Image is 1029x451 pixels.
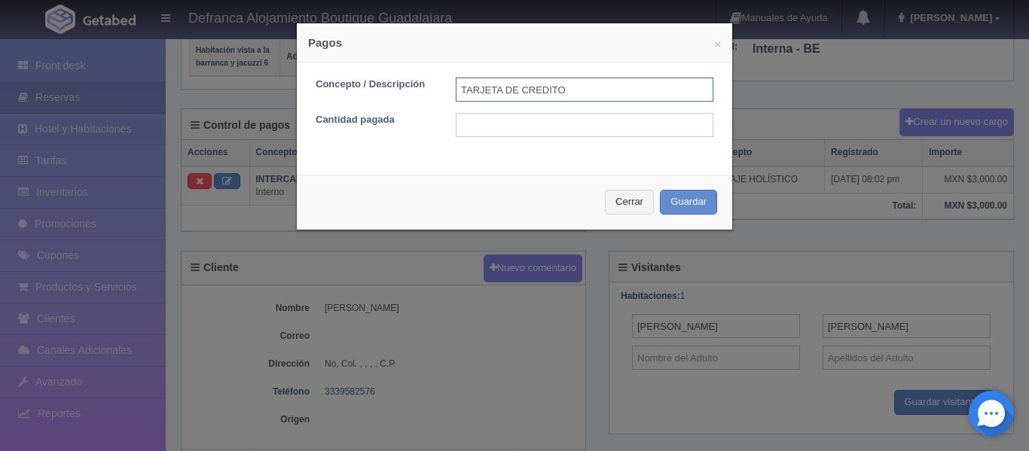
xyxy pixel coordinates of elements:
button: Cerrar [605,190,654,215]
label: Cantidad pagada [304,113,444,127]
label: Concepto / Descripción [304,78,444,92]
button: × [714,38,721,50]
button: Guardar [660,190,717,215]
h4: Pagos [308,35,721,50]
